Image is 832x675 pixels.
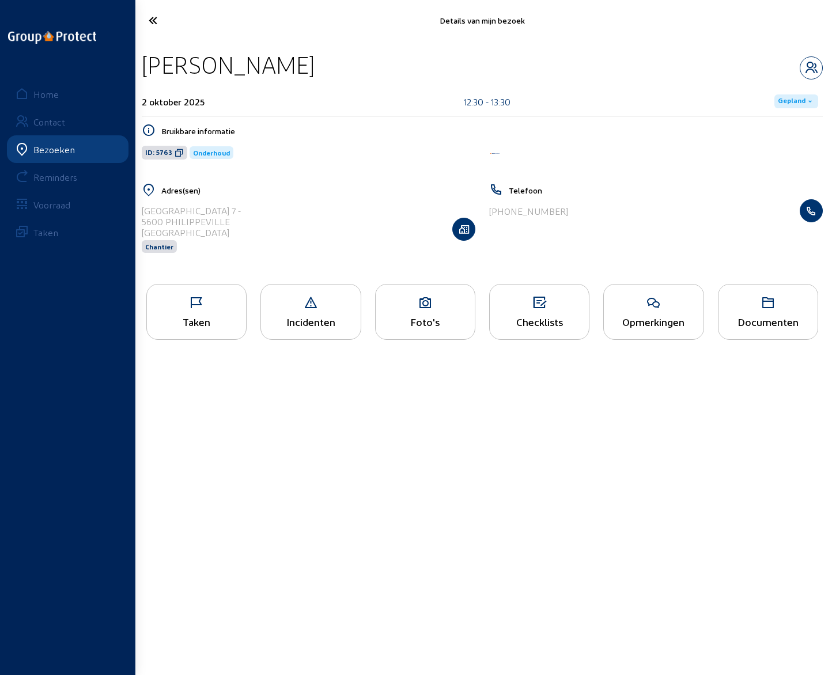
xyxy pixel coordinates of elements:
[142,216,241,227] div: 5600 PHILIPPEVILLE
[261,316,360,328] div: Incidenten
[33,172,77,183] div: Reminders
[142,96,205,107] div: 2 oktober 2025
[376,316,475,328] div: Foto's
[718,316,818,328] div: Documenten
[249,16,715,25] div: Details van mijn bezoek
[161,126,823,136] h5: Bruikbare informatie
[33,144,75,155] div: Bezoeken
[8,31,96,44] img: logo-oneline.png
[509,185,823,195] h5: Telefoon
[778,97,805,106] span: Gepland
[604,316,703,328] div: Opmerkingen
[145,242,173,251] span: Chantier
[489,206,568,217] div: [PHONE_NUMBER]
[193,149,230,157] span: Onderhoud
[7,191,128,218] a: Voorraad
[7,80,128,108] a: Home
[147,316,246,328] div: Taken
[7,218,128,246] a: Taken
[33,116,65,127] div: Contact
[7,108,128,135] a: Contact
[7,163,128,191] a: Reminders
[490,316,589,328] div: Checklists
[142,227,241,238] div: [GEOGRAPHIC_DATA]
[33,89,59,100] div: Home
[145,148,172,157] span: ID: 5763
[7,135,128,163] a: Bezoeken
[33,227,58,238] div: Taken
[142,205,241,216] div: [GEOGRAPHIC_DATA] 7 -
[161,185,475,195] h5: Adres(sen)
[142,50,315,79] div: [PERSON_NAME]
[464,96,510,107] div: 12:30 - 13:30
[33,199,70,210] div: Voorraad
[489,152,501,156] img: Aqua Protect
